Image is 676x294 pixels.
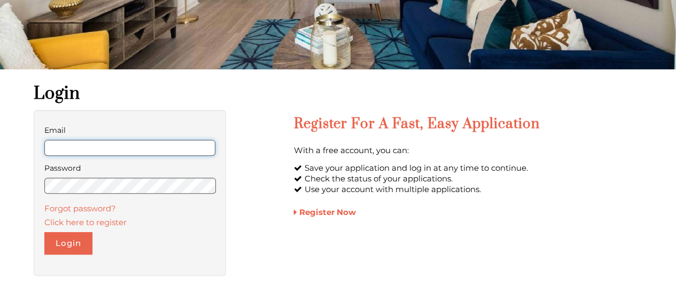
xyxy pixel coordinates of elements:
[44,217,127,227] a: Click here to register
[294,144,643,157] p: With a free account, you can:
[294,184,643,195] li: Use your account with multiple applications.
[34,83,643,105] h1: Login
[294,115,643,133] h2: Register for a Fast, Easy Application
[294,163,643,173] li: Save your application and log in at any time to continue.
[44,140,216,156] input: email
[44,232,92,255] button: Login
[44,161,216,175] label: Password
[44,178,216,194] input: password
[294,207,356,217] a: Register Now
[294,173,643,184] li: Check the status of your applications.
[44,203,116,213] a: Forgot password?
[44,123,216,137] label: Email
